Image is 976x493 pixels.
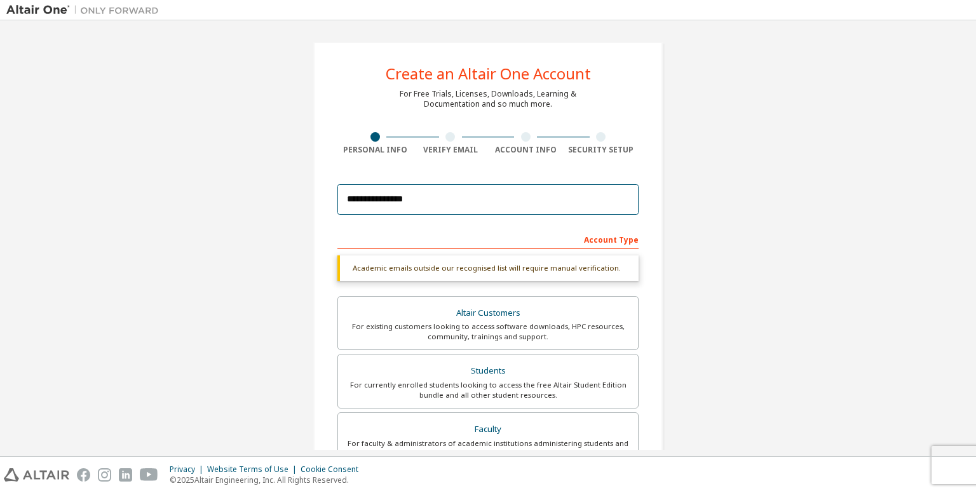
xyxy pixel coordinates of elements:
[337,145,413,155] div: Personal Info
[301,464,366,475] div: Cookie Consent
[98,468,111,482] img: instagram.svg
[140,468,158,482] img: youtube.svg
[400,89,576,109] div: For Free Trials, Licenses, Downloads, Learning & Documentation and so much more.
[346,421,630,438] div: Faculty
[119,468,132,482] img: linkedin.svg
[77,468,90,482] img: facebook.svg
[346,304,630,322] div: Altair Customers
[488,145,564,155] div: Account Info
[207,464,301,475] div: Website Terms of Use
[346,380,630,400] div: For currently enrolled students looking to access the free Altair Student Edition bundle and all ...
[346,321,630,342] div: For existing customers looking to access software downloads, HPC resources, community, trainings ...
[346,438,630,459] div: For faculty & administrators of academic institutions administering students and accessing softwa...
[4,468,69,482] img: altair_logo.svg
[413,145,489,155] div: Verify Email
[346,362,630,380] div: Students
[337,255,639,281] div: Academic emails outside our recognised list will require manual verification.
[170,464,207,475] div: Privacy
[386,66,591,81] div: Create an Altair One Account
[170,475,366,485] p: © 2025 Altair Engineering, Inc. All Rights Reserved.
[337,229,639,249] div: Account Type
[564,145,639,155] div: Security Setup
[6,4,165,17] img: Altair One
